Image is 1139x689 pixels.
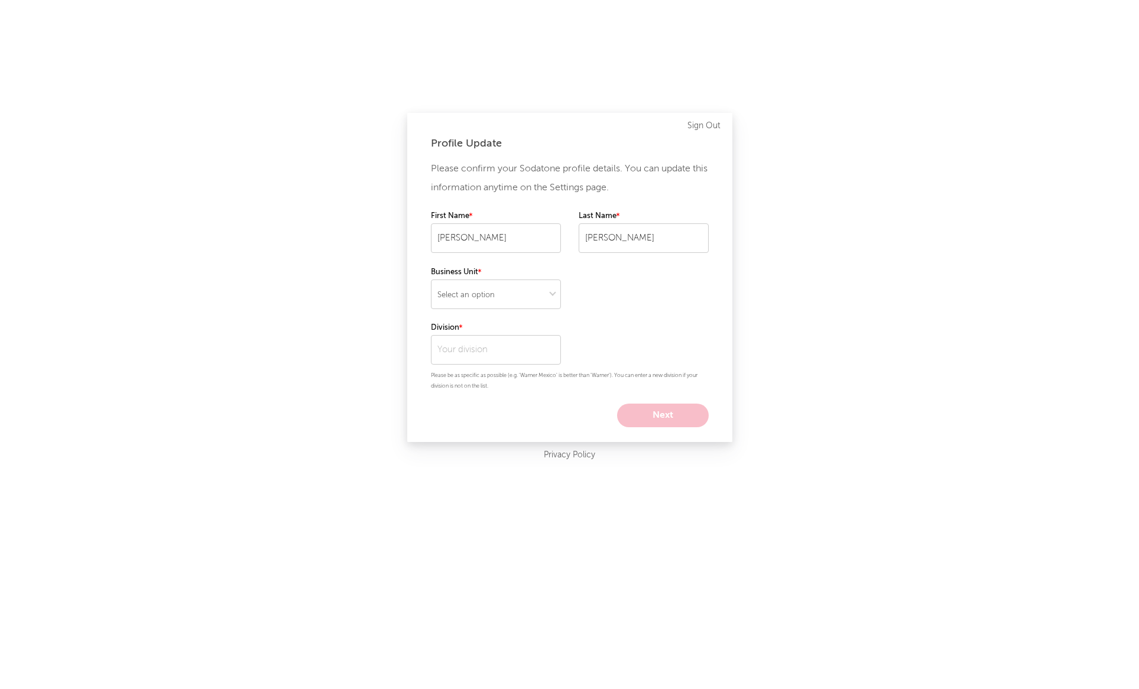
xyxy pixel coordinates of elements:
a: Privacy Policy [544,448,595,463]
p: Please confirm your Sodatone profile details. You can update this information anytime on the Sett... [431,160,709,197]
button: Next [617,404,709,427]
div: Profile Update [431,136,709,151]
label: Last Name [579,209,709,223]
p: Please be as specific as possible (e.g. 'Warner Mexico' is better than 'Warner'). You can enter a... [431,370,709,392]
label: Division [431,321,561,335]
input: Your division [431,335,561,365]
label: First Name [431,209,561,223]
input: Your last name [579,223,709,253]
label: Business Unit [431,265,561,279]
input: Your first name [431,223,561,253]
a: Sign Out [687,119,721,133]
